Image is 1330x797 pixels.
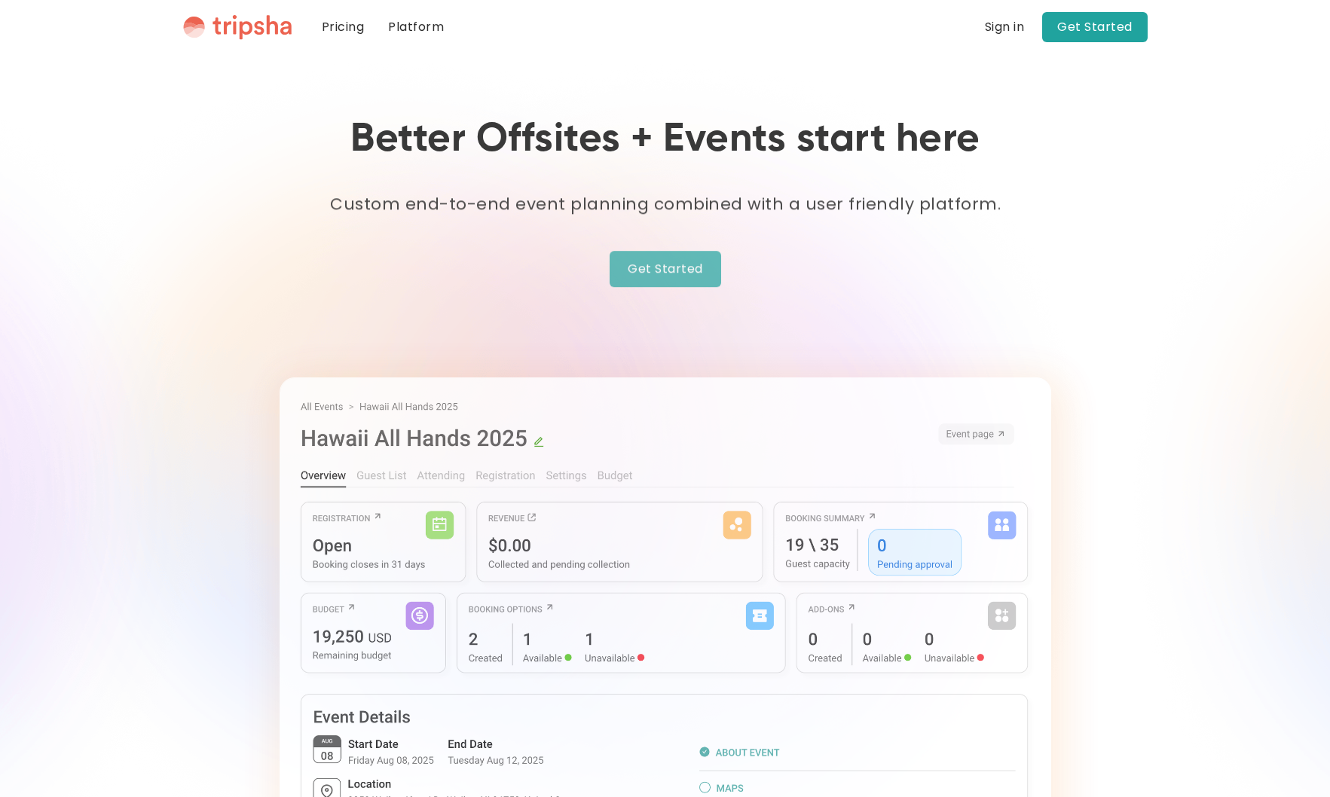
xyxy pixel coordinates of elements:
a: Sign in [985,18,1025,36]
h1: Better Offsites + Events start here [350,116,980,163]
strong: Custom end-to-end event planning combined with a user friendly platform. [330,193,1001,216]
a: home [183,14,292,40]
a: Get Started [610,251,721,287]
div: Sign in [985,21,1025,33]
img: Tripsha Logo [183,14,292,40]
a: Get Started [1042,12,1148,42]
